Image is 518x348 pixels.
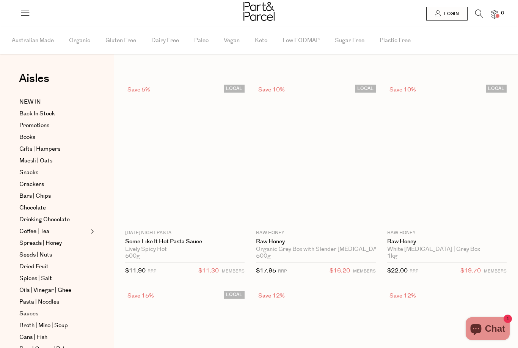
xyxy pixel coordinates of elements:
a: Some Like it Hot Pasta Sauce [125,238,245,245]
span: Books [19,133,35,142]
span: Promotions [19,121,49,130]
span: Cans | Fish [19,333,47,342]
a: Gifts | Hampers [19,145,88,154]
span: Bars | Chips [19,192,51,201]
a: Crackers [19,180,88,189]
span: Chocolate [19,203,46,213]
button: Expand/Collapse Coffee | Tea [89,227,94,236]
small: MEMBERS [222,268,245,274]
span: $11.90 [125,267,146,275]
span: Sugar Free [335,27,364,54]
a: Bars | Chips [19,192,88,201]
span: Low FODMAP [283,27,320,54]
span: Paleo [194,27,209,54]
span: $19.70 [460,266,481,276]
div: Save 5% [125,85,152,95]
a: Spreads | Honey [19,239,88,248]
img: Part&Parcel [243,2,275,21]
a: Dried Fruit [19,262,88,271]
span: $17.95 [256,267,276,275]
span: Snacks [19,168,38,177]
a: 0 [491,10,498,18]
small: MEMBERS [484,268,507,274]
span: Keto [255,27,267,54]
a: Chocolate [19,203,88,213]
a: Raw Honey [387,238,507,245]
span: Seeds | Nuts [19,250,52,260]
span: Spreads | Honey [19,239,62,248]
a: Login [426,7,468,20]
a: Oils | Vinegar | Ghee [19,286,88,295]
span: Gifts | Hampers [19,145,60,154]
a: Coffee | Tea [19,227,88,236]
span: Dairy Free [151,27,179,54]
span: Plastic Free [380,27,411,54]
span: Muesli | Oats [19,156,52,165]
span: Organic [69,27,90,54]
p: Raw Honey [387,230,507,236]
small: MEMBERS [353,268,376,274]
span: 500g [125,253,140,260]
div: Save 12% [387,291,418,301]
span: 1kg [387,253,397,260]
span: Gluten Free [105,27,136,54]
a: Promotions [19,121,88,130]
a: Drinking Chocolate [19,215,88,224]
span: $11.30 [198,266,219,276]
a: Cans | Fish [19,333,88,342]
a: Raw Honey [256,238,375,245]
p: Raw Honey [256,230,375,236]
span: Crackers [19,180,44,189]
span: 0 [499,10,506,17]
span: Dried Fruit [19,262,49,271]
span: Login [442,11,459,17]
span: Vegan [224,27,240,54]
span: LOCAL [355,85,376,93]
span: $22.00 [387,267,408,275]
span: 500g [256,253,271,260]
a: Back In Stock [19,109,88,118]
span: Broth | Miso | Soup [19,321,68,330]
span: Australian Made [12,27,54,54]
span: Sauces [19,309,38,318]
a: Snacks [19,168,88,177]
a: Muesli | Oats [19,156,88,165]
a: Aisles [19,73,49,92]
div: Save 10% [387,85,418,95]
span: Drinking Chocolate [19,215,70,224]
div: White [MEDICAL_DATA] | Grey Box [387,246,507,253]
a: Pasta | Noodles [19,298,88,307]
span: Pasta | Noodles [19,298,59,307]
div: Organic Grey Box with Slender [MEDICAL_DATA] [256,246,375,253]
span: Back In Stock [19,109,55,118]
div: Save 12% [256,291,287,301]
div: Save 10% [256,85,287,95]
div: Save 15% [125,291,156,301]
inbox-online-store-chat: Shopify online store chat [463,317,512,342]
span: Coffee | Tea [19,227,49,236]
a: NEW IN [19,98,88,107]
a: Sauces [19,309,88,318]
small: RRP [410,268,418,274]
span: $16.20 [330,266,350,276]
span: LOCAL [486,85,507,93]
span: Aisles [19,70,49,87]
small: RRP [278,268,287,274]
span: NEW IN [19,98,41,107]
a: Broth | Miso | Soup [19,321,88,330]
small: RRP [148,268,156,274]
span: Oils | Vinegar | Ghee [19,286,71,295]
a: Spices | Salt [19,274,88,283]
span: LOCAL [224,85,245,93]
div: Lively Spicy Hot [125,246,245,253]
a: Seeds | Nuts [19,250,88,260]
a: Books [19,133,88,142]
p: [DATE] Night Pasta [125,230,245,236]
span: Spices | Salt [19,274,52,283]
span: LOCAL [224,291,245,299]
